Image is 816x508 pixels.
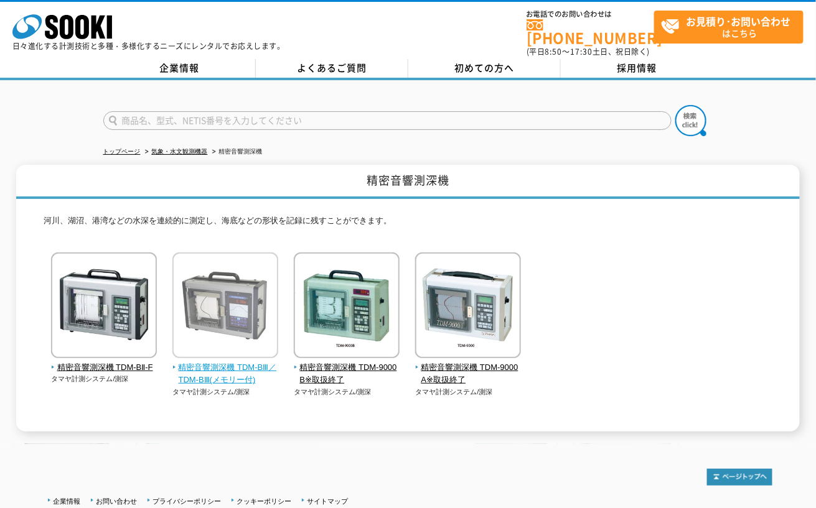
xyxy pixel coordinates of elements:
span: はこちら [661,11,803,42]
a: 精密音響測深機 TDM-BⅢ／TDM-BⅢ(メモリー付) [172,349,279,387]
a: お見積り･お問い合わせはこちら [654,11,804,44]
a: 採用情報 [561,59,713,78]
h1: 精密音響測深機 [16,165,800,199]
img: 精密音響測深機 TDM-9000A※取扱終了 [415,252,521,361]
img: 精密音響測深機 TDM-BⅢ／TDM-BⅢ(メモリー付) [172,252,278,361]
p: タマヤ計測システム/測深 [172,387,279,397]
p: タマヤ計測システム/測深 [415,387,522,397]
img: btn_search.png [675,105,706,136]
a: トップページ [103,148,141,155]
p: 河川、湖沼、港湾などの水深を連続的に測定し、海底などの形状を記録に残すことができます。 [44,215,772,234]
a: プライバシーポリシー [153,497,222,505]
p: タマヤ計測システム/測深 [51,374,157,384]
span: (平日 ～ 土日、祝日除く) [527,46,650,57]
p: 日々進化する計測技術と多種・多様化するニーズにレンタルでお応えします。 [12,42,285,50]
a: 精密音響測深機 TDM-BⅡ-F [51,349,157,374]
a: 企業情報 [103,59,256,78]
img: 精密音響測深機 TDM-9000B※取扱終了 [294,252,400,361]
span: 精密音響測深機 TDM-BⅢ／TDM-BⅢ(メモリー付) [172,361,279,387]
span: 精密音響測深機 TDM-BⅡ-F [51,361,157,374]
a: 精密音響測深機 TDM-9000B※取扱終了 [294,349,400,387]
a: サイトマップ [307,497,349,505]
a: 初めての方へ [408,59,561,78]
strong: お見積り･お問い合わせ [687,14,791,29]
span: 17:30 [570,46,593,57]
a: お問い合わせ [96,497,138,505]
img: トップページへ [707,469,772,486]
a: 気象・水文観測機器 [152,148,208,155]
input: 商品名、型式、NETIS番号を入力してください [103,111,672,130]
span: 精密音響測深機 TDM-9000B※取扱終了 [294,361,400,387]
a: クッキーポリシー [237,497,292,505]
img: 精密音響測深機 TDM-BⅡ-F [51,252,157,361]
span: 精密音響測深機 TDM-9000A※取扱終了 [415,361,522,387]
a: [PHONE_NUMBER] [527,19,654,45]
span: 初めての方へ [454,61,514,75]
a: 精密音響測深機 TDM-9000A※取扱終了 [415,349,522,387]
p: タマヤ計測システム/測深 [294,387,400,397]
span: お電話でのお問い合わせは [527,11,654,18]
a: 企業情報 [54,497,81,505]
span: 8:50 [545,46,563,57]
li: 精密音響測深機 [210,145,263,159]
a: よくあるご質問 [256,59,408,78]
